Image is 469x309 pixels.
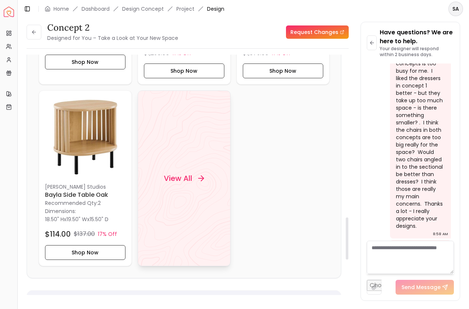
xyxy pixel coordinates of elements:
p: 17% Off [98,230,117,238]
h6: Bayla Side Table Oak [45,190,125,199]
button: Shop Now [45,245,125,260]
button: Shop Now [144,63,224,78]
a: Spacejoy [4,7,14,17]
p: x x [45,216,108,223]
span: Design [207,5,224,13]
span: 18.50" H [45,216,64,223]
h4: $114.00 [45,229,71,239]
div: Bayla Side Table Oak [39,90,132,266]
h3: concept 2 [47,22,178,34]
a: Home [54,5,69,13]
div: Thanks for the designs! I really like the concept 1 sectional - what size is it? I think that the... [396,8,444,230]
p: Dimensions: [45,207,76,216]
div: 8:58 AM [433,230,448,238]
span: SA [449,2,462,16]
a: Dashboard [82,5,110,13]
button: Shop Now [243,63,323,78]
a: Request Changes [286,25,349,39]
img: Bayla Side Table Oak image [45,97,125,177]
p: Recommended Qty: 2 [45,199,125,207]
li: Design Concept [122,5,164,13]
small: Designed for You – Take a Look at Your New Space [47,34,178,42]
img: Spacejoy Logo [4,7,14,17]
p: Have questions? We are here to help. [380,28,454,46]
h4: View All [164,173,192,183]
button: SA [448,1,463,16]
p: Your designer will respond within 2 business days. [380,46,454,58]
span: 15.50" D [90,216,108,223]
a: Bayla Side Table Oak image[PERSON_NAME] StudiosBayla Side Table OakRecommended Qty:2Dimensions:18... [39,90,132,266]
a: Project [176,5,194,13]
p: $137.00 [74,230,95,238]
p: [PERSON_NAME] Studios [45,183,125,190]
span: 19.50" W [66,216,87,223]
nav: breadcrumb [45,5,224,13]
a: View All [138,90,231,266]
button: Shop Now [45,55,125,69]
